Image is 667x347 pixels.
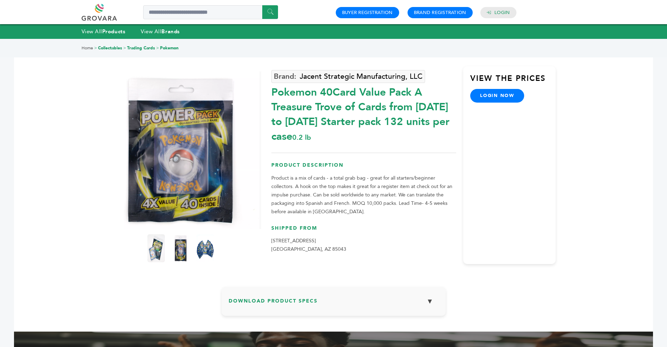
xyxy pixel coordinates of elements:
a: Buyer Registration [342,9,393,16]
img: Pokemon 40-Card Value Pack – A Treasure Trove of Cards from 1996 to 2024 - Starter pack! 132 unit... [102,71,259,229]
h3: Product Description [271,162,456,174]
span: > [156,45,159,51]
button: ▼ [421,294,439,309]
img: Pokemon 40-Card Value Pack – A Treasure Trove of Cards from 1996 to 2024 - Starter pack! 132 unit... [196,234,214,262]
input: Search a product or brand... [143,5,278,19]
span: > [123,45,126,51]
span: > [94,45,97,51]
a: Collectables [98,45,122,51]
strong: Products [102,28,125,35]
p: [STREET_ADDRESS] [GEOGRAPHIC_DATA], AZ 85043 [271,237,456,254]
h3: Shipped From [271,225,456,237]
a: Pokemon [160,45,179,51]
a: Brand Registration [414,9,466,16]
a: Home [82,45,93,51]
a: Login [494,9,510,16]
img: Pokemon 40-Card Value Pack – A Treasure Trove of Cards from 1996 to 2024 - Starter pack! 132 unit... [147,234,165,262]
a: Jacent Strategic Manufacturing, LLC [271,70,425,83]
strong: Brands [161,28,180,35]
h3: View the Prices [470,73,556,89]
a: login now [470,89,524,102]
a: View AllBrands [141,28,180,35]
div: Pokemon 40Card Value Pack A Treasure Trove of Cards from [DATE] to [DATE] Starter pack 132 units ... [271,82,456,144]
p: Product is a mix of cards - a total grab bag - great for all starters/beginner collectors. A hook... [271,174,456,216]
h3: Download Product Specs [229,294,439,314]
span: 0.2 lb [292,133,311,142]
img: Pokemon 40-Card Value Pack – A Treasure Trove of Cards from 1996 to 2024 - Starter pack! 132 unit... [172,234,189,262]
a: Trading Cards [127,45,155,51]
a: View AllProducts [82,28,126,35]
